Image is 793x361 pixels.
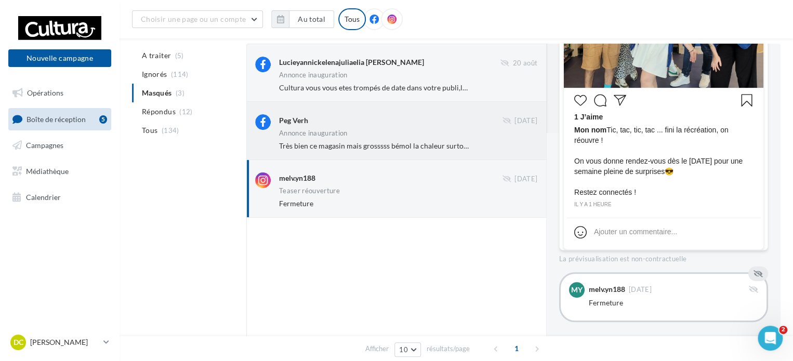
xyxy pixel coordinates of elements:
[132,10,263,28] button: Choisir une page ou un compte
[14,337,23,347] span: DC
[175,51,184,60] span: (5)
[141,15,246,23] span: Choisir une page ou un compte
[399,345,408,354] span: 10
[589,286,625,293] div: melv.yn188
[559,250,768,264] div: La prévisualisation est non-contractuelle
[171,70,189,78] span: (114)
[614,94,626,106] svg: Partager la publication
[142,50,171,61] span: A traiter
[758,326,783,351] iframe: Intercom live chat
[271,10,334,28] button: Au total
[594,226,677,237] div: Ajouter un commentaire...
[6,108,113,130] a: Boîte de réception5
[142,69,167,79] span: Ignorés
[6,135,113,156] a: Campagnes
[574,200,753,209] div: il y a 1 heure
[427,344,470,354] span: résultats/page
[514,116,537,126] span: [DATE]
[142,125,157,136] span: Tous
[574,125,753,197] span: Tic, tac, tic, tac ... fini la récréation, on réouvre ! On vous donne rendez-vous dès le [DATE] p...
[571,285,583,295] span: my
[8,49,111,67] button: Nouvelle campagne
[574,112,753,125] div: 1 J’aime
[279,57,424,68] div: Lucieyannickelenajuliaelia [PERSON_NAME]
[279,173,315,183] div: melv.yn188
[99,115,107,124] div: 5
[279,72,348,78] div: Annonce inauguration
[574,226,587,238] svg: Emoji
[6,161,113,182] a: Médiathèque
[27,114,86,123] span: Boîte de réception
[574,126,606,134] span: Mon nom
[30,337,99,347] p: [PERSON_NAME]
[8,332,111,352] a: DC [PERSON_NAME]
[6,186,113,208] a: Calendrier
[26,192,61,201] span: Calendrier
[629,286,652,293] span: [DATE]
[741,94,753,106] svg: Enregistrer
[574,94,587,106] svg: J’aime
[365,344,389,354] span: Afficher
[279,188,340,194] div: Teaser réouverture
[279,199,313,208] span: Fermeture
[142,106,176,117] span: Répondus
[338,8,366,30] div: Tous
[279,83,569,92] span: Cultura vous vous etes trompés de date dans votre publi,le 27 concerne les ateliers etc...👌
[514,175,537,184] span: [DATE]
[6,82,113,104] a: Opérations
[279,115,308,126] div: Peg Verh
[289,10,334,28] button: Au total
[508,340,525,357] span: 1
[26,141,63,150] span: Campagnes
[394,342,421,357] button: 10
[589,298,758,308] div: Fermeture
[179,108,192,116] span: (12)
[162,126,179,135] span: (134)
[779,326,787,334] span: 2
[279,130,348,137] div: Annonce inauguration
[27,88,63,97] span: Opérations
[594,94,606,106] svg: Commenter
[26,167,69,176] span: Médiathèque
[513,59,537,68] span: 20 août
